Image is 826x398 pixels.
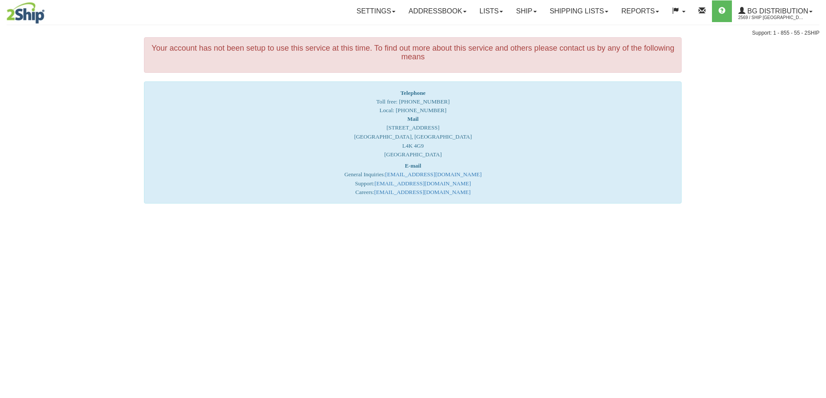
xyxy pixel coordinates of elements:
iframe: chat widget [806,155,825,243]
a: [EMAIL_ADDRESS][DOMAIN_NAME] [374,189,470,195]
a: Settings [350,0,402,22]
a: Ship [509,0,543,22]
a: Lists [473,0,509,22]
strong: Mail [407,116,418,122]
h4: Your account has not been setup to use this service at this time. To find out more about this ser... [151,44,675,61]
a: Reports [615,0,666,22]
a: Addressbook [402,0,473,22]
font: General Inquiries: Support: Careers: [344,162,482,196]
span: 2569 / Ship [GEOGRAPHIC_DATA] [738,13,803,22]
a: [EMAIL_ADDRESS][DOMAIN_NAME] [385,171,481,178]
strong: Telephone [400,90,425,96]
div: Support: 1 - 855 - 55 - 2SHIP [7,29,819,37]
a: [EMAIL_ADDRESS][DOMAIN_NAME] [375,180,471,187]
span: Toll free: [PHONE_NUMBER] Local: [PHONE_NUMBER] [376,90,450,113]
a: Shipping lists [543,0,615,22]
font: [STREET_ADDRESS] [GEOGRAPHIC_DATA], [GEOGRAPHIC_DATA] L4K 4G9 [GEOGRAPHIC_DATA] [354,116,472,158]
img: logo2569.jpg [7,2,45,24]
a: BG Distribution 2569 / Ship [GEOGRAPHIC_DATA] [732,0,819,22]
span: BG Distribution [745,7,808,15]
strong: E-mail [405,162,421,169]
